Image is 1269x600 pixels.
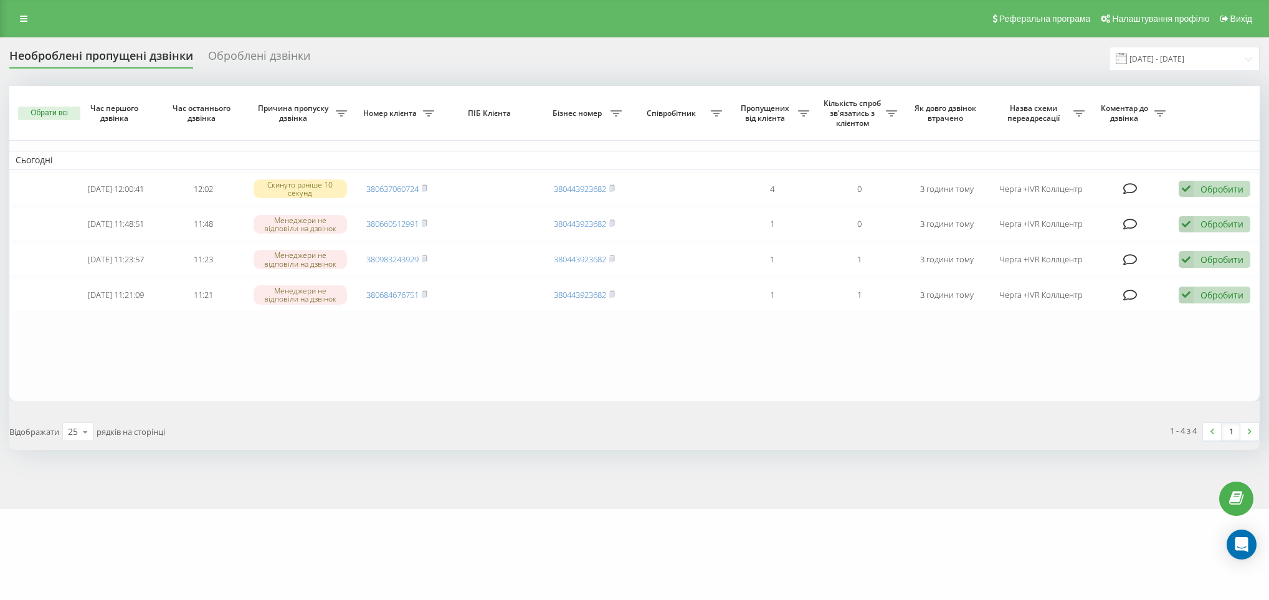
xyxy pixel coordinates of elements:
span: Коментар до дзвінка [1097,103,1154,123]
button: Обрати всі [18,107,80,120]
span: Пропущених від клієнта [734,103,798,123]
div: Обробити [1200,289,1243,301]
td: [DATE] 11:21:09 [72,279,159,312]
td: 1 [728,279,815,312]
td: Черга +IVR Коллцентр [991,173,1091,206]
a: 380637060724 [366,183,419,194]
span: Реферальна програма [999,14,1091,24]
td: 3 години тому [903,173,991,206]
div: Обробити [1200,183,1243,195]
td: 0 [815,207,903,240]
div: 25 [68,426,78,438]
span: Налаштування профілю [1112,14,1209,24]
a: 380443923682 [554,254,606,265]
td: 4 [728,173,815,206]
a: 380443923682 [554,183,606,194]
span: Кількість спроб зв'язатись з клієнтом [822,98,885,128]
td: 3 години тому [903,243,991,276]
div: Менеджери не відповіли на дзвінок [254,250,347,269]
div: Open Intercom Messenger [1227,530,1257,560]
td: [DATE] 12:00:41 [72,173,159,206]
td: 11:48 [159,207,247,240]
td: 1 [815,243,903,276]
span: рядків на сторінці [97,426,165,437]
span: Співробітник [634,108,711,118]
a: 380443923682 [554,289,606,300]
td: Черга +IVR Коллцентр [991,243,1091,276]
div: Обробити [1200,254,1243,265]
span: Номер клієнта [359,108,423,118]
div: Скинуто раніше 10 секунд [254,179,347,198]
td: Сьогодні [9,151,1260,169]
a: 380983243929 [366,254,419,265]
span: Причина пропуску дзвінка [253,103,336,123]
span: Назва схеми переадресації [997,103,1073,123]
a: 380660512991 [366,218,419,229]
div: Оброблені дзвінки [208,49,310,69]
td: [DATE] 11:48:51 [72,207,159,240]
td: Черга +IVR Коллцентр [991,279,1091,312]
td: Черга +IVR Коллцентр [991,207,1091,240]
td: 11:23 [159,243,247,276]
td: 3 години тому [903,207,991,240]
td: 1 [728,207,815,240]
td: 0 [815,173,903,206]
td: 1 [815,279,903,312]
span: Як довго дзвінок втрачено [913,103,981,123]
span: Час першого дзвінка [82,103,149,123]
a: 380684676751 [366,289,419,300]
td: [DATE] 11:23:57 [72,243,159,276]
span: Вихід [1230,14,1252,24]
td: 11:21 [159,279,247,312]
span: Відображати [9,426,59,437]
td: 3 години тому [903,279,991,312]
a: 1 [1222,423,1240,440]
div: Необроблені пропущені дзвінки [9,49,193,69]
div: Обробити [1200,218,1243,230]
div: Менеджери не відповіли на дзвінок [254,215,347,234]
a: 380443923682 [554,218,606,229]
td: 1 [728,243,815,276]
span: Бізнес номер [547,108,611,118]
span: ПІБ Клієнта [451,108,530,118]
span: Час останнього дзвінка [169,103,237,123]
div: Менеджери не відповіли на дзвінок [254,285,347,304]
td: 12:02 [159,173,247,206]
div: 1 - 4 з 4 [1170,424,1197,437]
